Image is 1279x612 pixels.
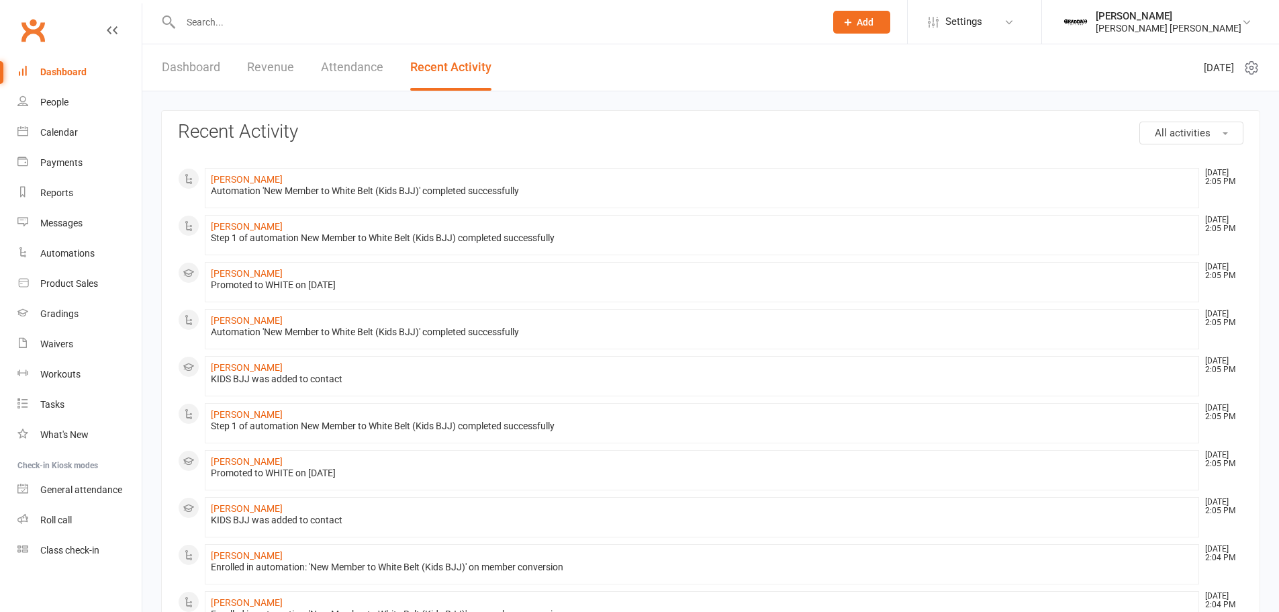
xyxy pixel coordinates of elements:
[321,44,383,91] a: Attendance
[211,468,1193,479] div: Promoted to WHITE on [DATE]
[17,178,142,208] a: Reports
[211,374,1193,385] div: KIDS BJJ was added to contact
[211,550,283,561] a: [PERSON_NAME]
[177,13,816,32] input: Search...
[1096,22,1241,34] div: [PERSON_NAME] [PERSON_NAME]
[17,148,142,178] a: Payments
[211,597,283,608] a: [PERSON_NAME]
[1198,216,1243,233] time: [DATE] 2:05 PM
[17,359,142,390] a: Workouts
[178,122,1243,142] h3: Recent Activity
[211,174,283,185] a: [PERSON_NAME]
[1198,263,1243,280] time: [DATE] 2:05 PM
[1198,310,1243,327] time: [DATE] 2:05 PM
[17,208,142,238] a: Messages
[40,97,68,107] div: People
[17,505,142,535] a: Roll call
[1096,10,1241,22] div: [PERSON_NAME]
[211,315,283,326] a: [PERSON_NAME]
[211,409,283,420] a: [PERSON_NAME]
[17,238,142,269] a: Automations
[1204,60,1234,76] span: [DATE]
[40,545,99,556] div: Class check-in
[211,268,283,279] a: [PERSON_NAME]
[17,535,142,566] a: Class kiosk mode
[1198,404,1243,421] time: [DATE] 2:05 PM
[40,218,83,228] div: Messages
[1198,451,1243,468] time: [DATE] 2:05 PM
[17,118,142,148] a: Calendar
[247,44,294,91] a: Revenue
[211,185,1193,197] div: Automation 'New Member to White Belt (Kids BJJ)' completed successfully
[40,248,95,259] div: Automations
[1139,122,1243,144] button: All activities
[17,87,142,118] a: People
[40,339,73,349] div: Waivers
[17,57,142,87] a: Dashboard
[40,484,122,495] div: General attendance
[833,11,890,34] button: Add
[40,308,79,319] div: Gradings
[857,17,873,28] span: Add
[40,187,73,198] div: Reports
[17,475,142,505] a: General attendance kiosk mode
[40,127,78,138] div: Calendar
[40,278,98,289] div: Product Sales
[40,515,72,525] div: Roll call
[1198,169,1243,186] time: [DATE] 2:05 PM
[945,7,982,37] span: Settings
[40,369,81,380] div: Workouts
[211,515,1193,526] div: KIDS BJJ was added to contact
[211,221,283,232] a: [PERSON_NAME]
[40,399,64,410] div: Tasks
[17,269,142,299] a: Product Sales
[162,44,220,91] a: Dashboard
[17,420,142,450] a: What's New
[211,456,283,467] a: [PERSON_NAME]
[1198,498,1243,515] time: [DATE] 2:05 PM
[40,157,83,168] div: Payments
[1155,127,1211,139] span: All activities
[211,326,1193,338] div: Automation 'New Member to White Belt (Kids BJJ)' completed successfully
[211,232,1193,244] div: Step 1 of automation New Member to White Belt (Kids BJJ) completed successfully
[16,13,50,47] a: Clubworx
[211,421,1193,432] div: Step 1 of automation New Member to White Belt (Kids BJJ) completed successfully
[1198,592,1243,609] time: [DATE] 2:04 PM
[17,390,142,420] a: Tasks
[1198,357,1243,374] time: [DATE] 2:05 PM
[211,362,283,373] a: [PERSON_NAME]
[410,44,491,91] a: Recent Activity
[211,562,1193,573] div: Enrolled in automation: 'New Member to White Belt (Kids BJJ)' on member conversion
[211,279,1193,291] div: Promoted to WHITE on [DATE]
[17,329,142,359] a: Waivers
[17,299,142,329] a: Gradings
[40,67,87,77] div: Dashboard
[40,429,89,440] div: What's New
[1062,9,1089,36] img: thumb_image1722295729.png
[211,503,283,514] a: [PERSON_NAME]
[1198,545,1243,562] time: [DATE] 2:04 PM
